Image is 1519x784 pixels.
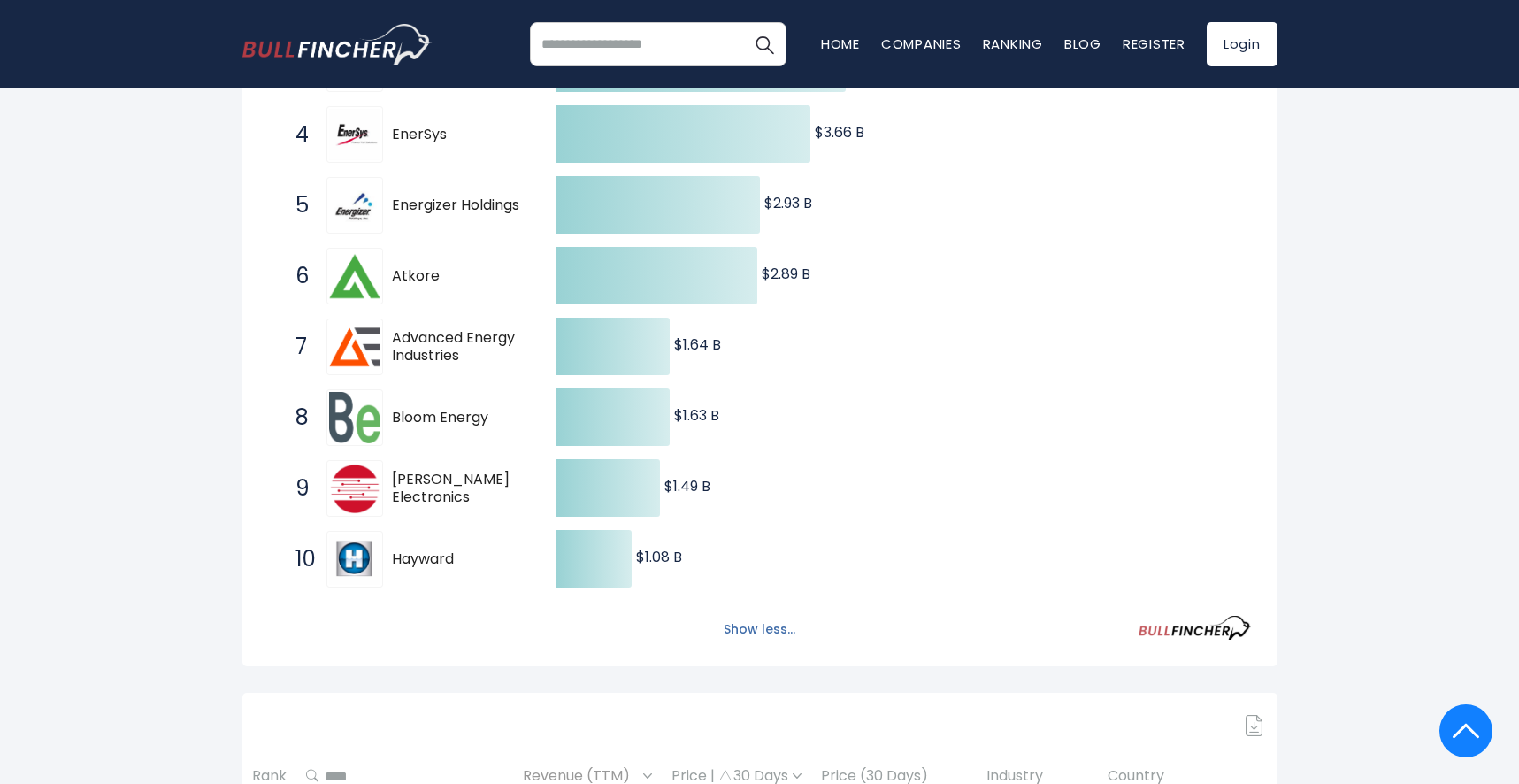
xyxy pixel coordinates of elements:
text: $1.64 B [674,334,721,355]
span: 4 [287,119,304,150]
a: Ranking [983,35,1043,53]
span: 6 [287,261,304,291]
span: Energizer Holdings [392,196,526,215]
button: Search [742,22,786,66]
img: Bloom Energy [329,392,380,443]
button: Show less... [713,615,806,644]
img: Atkore [329,250,380,302]
span: 9 [287,473,304,503]
a: Go to homepage [242,24,433,65]
img: Hayward [329,534,380,585]
span: Bloom Energy [392,409,526,427]
a: Blog [1064,35,1101,53]
span: 10 [287,544,304,574]
text: $2.89 B [762,264,810,284]
span: 7 [287,332,304,362]
img: bullfincher logo [242,24,433,65]
span: 5 [287,190,304,220]
span: Advanced Energy Industries [392,329,526,366]
text: $1.08 B [636,547,682,567]
span: EnerSys [392,126,526,144]
a: Companies [881,35,962,53]
img: Advanced Energy Industries [329,321,380,373]
span: Atkore [392,267,526,286]
a: Home [821,35,860,53]
a: Login [1207,22,1277,66]
a: Register [1123,35,1185,53]
img: Kimball Electronics [329,463,380,514]
text: $3.66 B [815,122,864,142]
text: $2.93 B [764,193,812,213]
img: EnerSys [329,109,380,160]
span: 8 [287,403,304,433]
span: Hayward [392,550,526,569]
img: Energizer Holdings [329,180,380,231]
text: $1.63 B [674,405,719,426]
span: [PERSON_NAME] Electronics [392,471,526,508]
text: $1.49 B [664,476,710,496]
